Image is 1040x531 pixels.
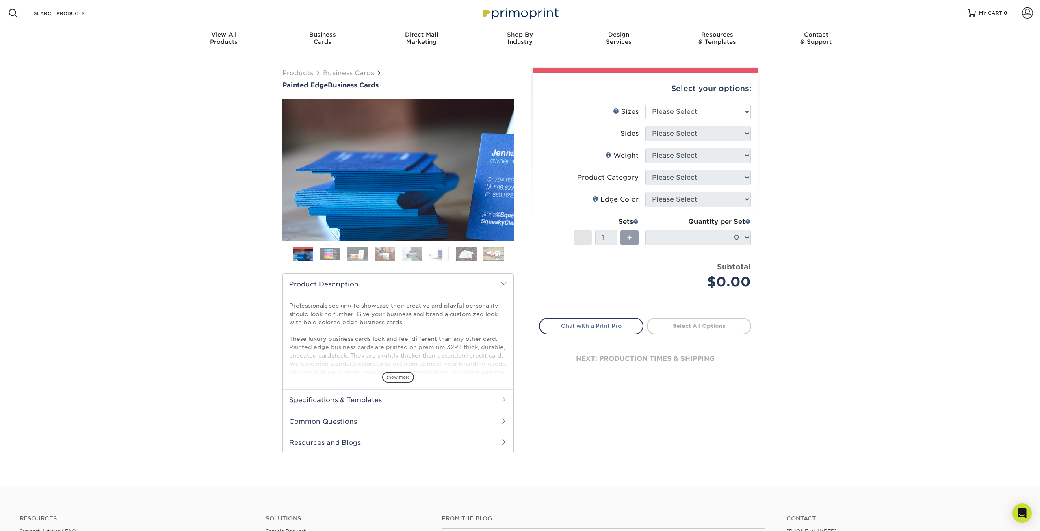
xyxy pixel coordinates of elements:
[375,247,395,261] img: Business Cards 04
[382,372,414,383] span: show more
[456,247,477,261] img: Business Cards 07
[483,247,504,261] img: Business Cards 08
[1004,10,1007,16] span: 0
[471,31,570,38] span: Shop By
[282,81,514,89] h1: Business Cards
[645,217,751,227] div: Quantity per Set
[581,232,585,244] span: -
[282,81,514,89] a: Painted EdgeBusiness Cards
[717,262,751,271] strong: Subtotal
[2,506,69,528] iframe: Google Customer Reviews
[651,272,751,292] div: $0.00
[592,195,639,204] div: Edge Color
[979,10,1002,17] span: MY CART
[577,173,639,182] div: Product Category
[627,232,632,244] span: +
[767,31,865,46] div: & Support
[283,432,513,453] h2: Resources and Blogs
[282,69,313,77] a: Products
[613,107,639,117] div: Sizes
[283,274,513,295] h2: Product Description
[282,54,514,286] img: Painted Edge 01
[372,26,471,52] a: Direct MailMarketing
[429,247,449,261] img: Business Cards 06
[471,31,570,46] div: Industry
[668,31,767,38] span: Resources
[620,129,639,139] div: Sides
[471,26,570,52] a: Shop ByIndustry
[539,73,751,104] div: Select your options:
[402,247,422,261] img: Business Cards 05
[479,4,561,22] img: Primoprint
[266,515,429,522] h4: Solutions
[347,247,368,261] img: Business Cards 03
[569,26,668,52] a: DesignServices
[569,31,668,38] span: Design
[273,31,372,46] div: Cards
[574,217,639,227] div: Sets
[273,31,372,38] span: Business
[320,248,340,260] img: Business Cards 02
[175,26,273,52] a: View AllProducts
[372,31,471,46] div: Marketing
[767,31,865,38] span: Contact
[323,69,374,77] a: Business Cards
[668,26,767,52] a: Resources& Templates
[273,26,372,52] a: BusinessCards
[175,31,273,46] div: Products
[282,81,328,89] span: Painted Edge
[372,31,471,38] span: Direct Mail
[175,31,273,38] span: View All
[19,515,253,522] h4: Resources
[668,31,767,46] div: & Templates
[283,411,513,432] h2: Common Questions
[539,334,751,383] div: next: production times & shipping
[289,301,507,459] p: Professionals seeking to showcase their creative and playful personality should look no further. ...
[283,389,513,410] h2: Specifications & Templates
[539,318,643,334] a: Chat with a Print Pro
[33,8,112,18] input: SEARCH PRODUCTS.....
[293,245,313,265] img: Business Cards 01
[569,31,668,46] div: Services
[1012,503,1032,523] div: Open Intercom Messenger
[647,318,751,334] a: Select All Options
[767,26,865,52] a: Contact& Support
[442,515,765,522] h4: From the Blog
[786,515,1020,522] a: Contact
[605,151,639,160] div: Weight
